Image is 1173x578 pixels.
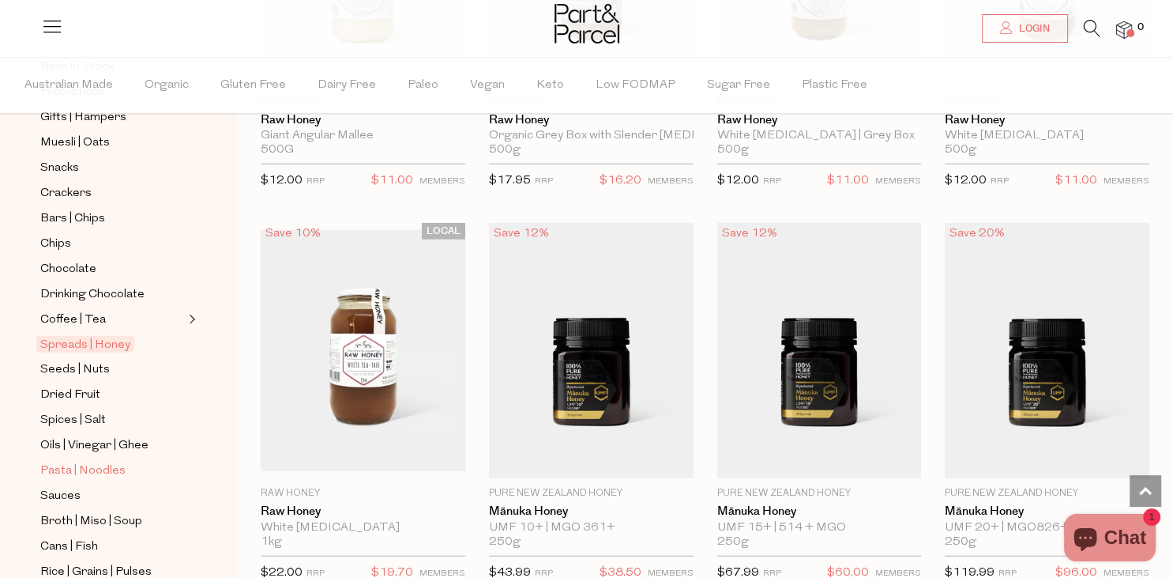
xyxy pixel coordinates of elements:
span: 250g [489,535,521,550]
small: RRP [763,177,781,186]
div: Save 12% [489,223,554,244]
a: Sauces [40,486,184,506]
small: RRP [535,177,553,186]
span: 250g [945,535,976,550]
a: Drinking Chocolate [40,285,184,304]
span: Plastic Free [802,58,867,113]
span: Snacks [40,159,79,178]
span: Seeds | Nuts [40,361,110,380]
img: Mānuka Honey [717,223,922,478]
span: Keto [536,58,564,113]
a: Raw Honey [261,113,465,127]
span: Spices | Salt [40,411,106,430]
span: Spreads | Honey [36,336,134,353]
span: 500g [945,143,976,157]
a: 0 [1116,21,1132,38]
a: Bars | Chips [40,209,184,229]
span: Pasta | Noodles [40,462,126,481]
div: Organic Grey Box with Slender [MEDICAL_DATA] [489,129,694,143]
span: Muesli | Oats [40,134,110,153]
a: Crackers [40,183,184,203]
span: $16.20 [600,171,641,191]
img: Part&Parcel [555,4,619,43]
small: MEMBERS [419,177,465,186]
span: Australian Made [24,58,113,113]
span: LOCAL [422,223,465,240]
span: $12.00 [261,175,303,187]
span: Dairy Free [318,58,376,113]
span: Paleo [408,58,438,113]
span: $11.00 [371,171,413,191]
small: RRP [763,569,781,578]
span: Organic [145,58,189,113]
p: Raw Honey [261,486,465,501]
small: RRP [998,569,1017,578]
span: Sugar Free [707,58,770,113]
small: RRP [991,177,1009,186]
a: Mānuka Honey [945,504,1149,519]
p: Pure New Zealand Honey [489,486,694,501]
span: Low FODMAP [596,58,675,113]
a: Login [982,14,1068,43]
span: 500G [261,143,294,157]
div: UMF 10+ | MGO 361+ [489,521,694,535]
div: Save 20% [945,223,1009,244]
span: Oils | Vinegar | Ghee [40,436,149,455]
small: RRP [535,569,553,578]
span: Broth | Miso | Soup [40,512,142,531]
span: Drinking Chocolate [40,285,145,304]
a: Pasta | Noodles [40,461,184,481]
div: UMF 20+ | MGO826+ [945,521,1149,535]
span: Bars | Chips [40,210,105,229]
div: UMF 15+ | 514 + MGO [717,521,922,535]
small: MEMBERS [875,177,921,186]
a: Raw Honey [945,113,1149,127]
span: Cans | Fish [40,538,98,557]
span: 250g [717,535,749,550]
p: Pure New Zealand Honey [945,486,1149,501]
span: $17.95 [489,175,531,187]
div: White [MEDICAL_DATA] [261,521,465,535]
span: $12.00 [717,175,759,187]
span: Sauces [40,487,81,506]
span: Gluten Free [220,58,286,113]
inbox-online-store-chat: Shopify online store chat [1059,514,1160,565]
small: MEMBERS [648,177,694,186]
span: Chips [40,235,71,254]
div: Giant Angular Mallee [261,129,465,143]
div: White [MEDICAL_DATA] [945,129,1149,143]
small: MEMBERS [1103,569,1149,578]
span: Login [1015,22,1050,36]
small: MEMBERS [875,569,921,578]
a: Spices | Salt [40,410,184,430]
span: 500g [489,143,521,157]
a: Seeds | Nuts [40,360,184,380]
small: MEMBERS [419,569,465,578]
small: MEMBERS [648,569,694,578]
button: Expand/Collapse Coffee | Tea [185,310,196,329]
a: Mānuka Honey [717,504,922,519]
a: Broth | Miso | Soup [40,512,184,531]
a: Raw Honey [261,504,465,519]
a: Dried Fruit [40,385,184,405]
a: Snacks [40,158,184,178]
a: Gifts | Hampers [40,108,184,127]
img: Mānuka Honey [489,223,694,478]
span: Gifts | Hampers [40,108,126,127]
span: $12.00 [945,175,987,187]
a: Raw Honey [489,113,694,127]
div: Save 12% [717,223,782,244]
span: Vegan [470,58,505,113]
span: 1kg [261,535,282,550]
a: Muesli | Oats [40,133,184,153]
img: Mānuka Honey [945,223,1149,478]
a: Coffee | Tea [40,310,184,330]
p: Pure New Zealand Honey [717,486,922,501]
span: Coffee | Tea [40,311,106,330]
span: Chocolate [40,260,96,279]
a: Chocolate [40,259,184,279]
a: Raw Honey [717,113,922,127]
a: Oils | Vinegar | Ghee [40,436,184,455]
span: 500g [717,143,749,157]
img: Raw Honey [261,230,465,471]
